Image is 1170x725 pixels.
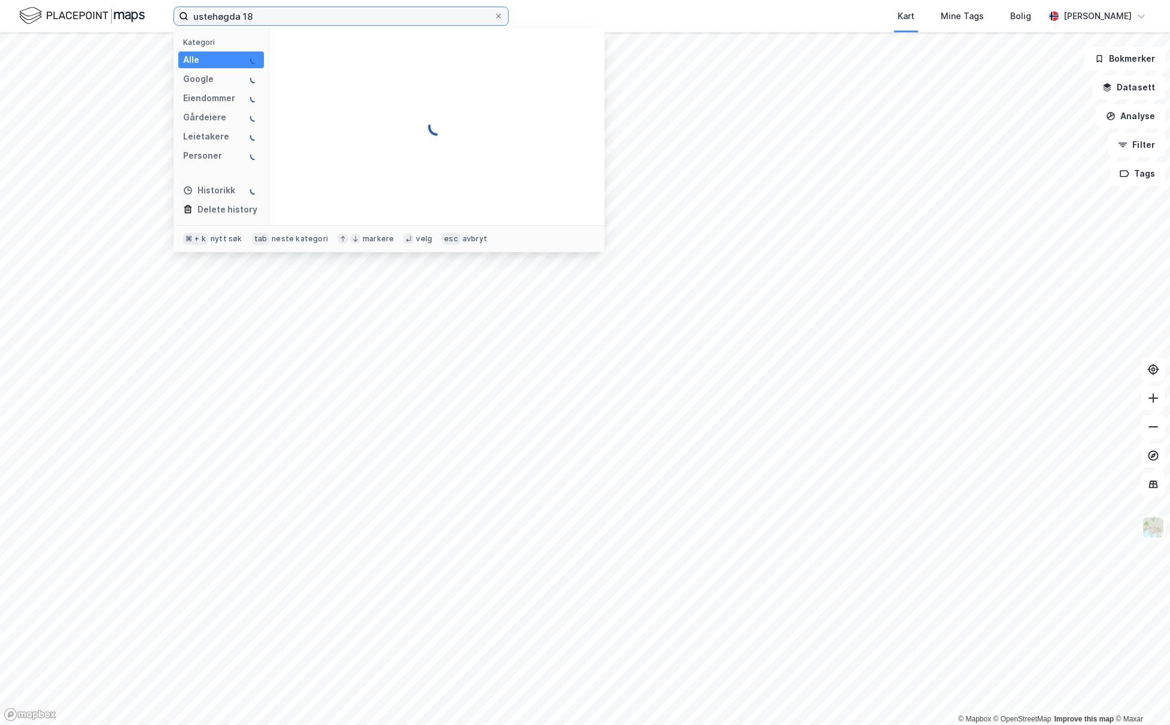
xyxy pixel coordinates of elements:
div: velg [416,234,432,244]
div: avbryt [463,234,487,244]
div: ⌘ + k [183,233,208,245]
div: [PERSON_NAME] [1063,9,1132,23]
input: Søk på adresse, matrikkel, gårdeiere, leietakere eller personer [189,7,494,25]
div: Delete history [197,202,257,217]
img: spinner.a6d8c91a73a9ac5275cf975e30b51cfb.svg [250,113,259,122]
a: Mapbox [958,715,991,723]
img: spinner.a6d8c91a73a9ac5275cf975e30b51cfb.svg [250,93,259,103]
img: spinner.a6d8c91a73a9ac5275cf975e30b51cfb.svg [250,132,259,141]
img: spinner.a6d8c91a73a9ac5275cf975e30b51cfb.svg [250,151,259,160]
div: Historikk [183,183,235,198]
div: neste kategori [272,234,328,244]
a: Improve this map [1054,715,1114,723]
div: Personer [183,148,222,163]
button: Filter [1108,133,1165,157]
div: nytt søk [211,234,242,244]
div: Gårdeiere [183,110,226,125]
button: Datasett [1092,75,1165,99]
iframe: Chat Widget [1110,668,1170,725]
button: Bokmerker [1084,47,1165,71]
div: Alle [183,53,199,67]
div: Kontrollprogram for chat [1110,668,1170,725]
img: spinner.a6d8c91a73a9ac5275cf975e30b51cfb.svg [427,117,446,136]
div: markere [363,234,394,244]
img: spinner.a6d8c91a73a9ac5275cf975e30b51cfb.svg [250,186,259,195]
img: spinner.a6d8c91a73a9ac5275cf975e30b51cfb.svg [250,74,259,84]
div: Leietakere [183,129,229,144]
img: spinner.a6d8c91a73a9ac5275cf975e30b51cfb.svg [250,55,259,65]
div: Kategori [183,38,264,47]
button: Analyse [1096,104,1165,128]
div: Bolig [1010,9,1031,23]
div: esc [442,233,460,245]
div: Kart [898,9,914,23]
button: Tags [1110,162,1165,186]
div: tab [252,233,270,245]
div: Mine Tags [941,9,984,23]
a: OpenStreetMap [993,715,1052,723]
img: logo.f888ab2527a4732fd821a326f86c7f29.svg [19,5,145,26]
div: Eiendommer [183,91,235,105]
div: Google [183,72,214,86]
img: Z [1142,516,1165,539]
a: Mapbox homepage [4,708,56,721]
